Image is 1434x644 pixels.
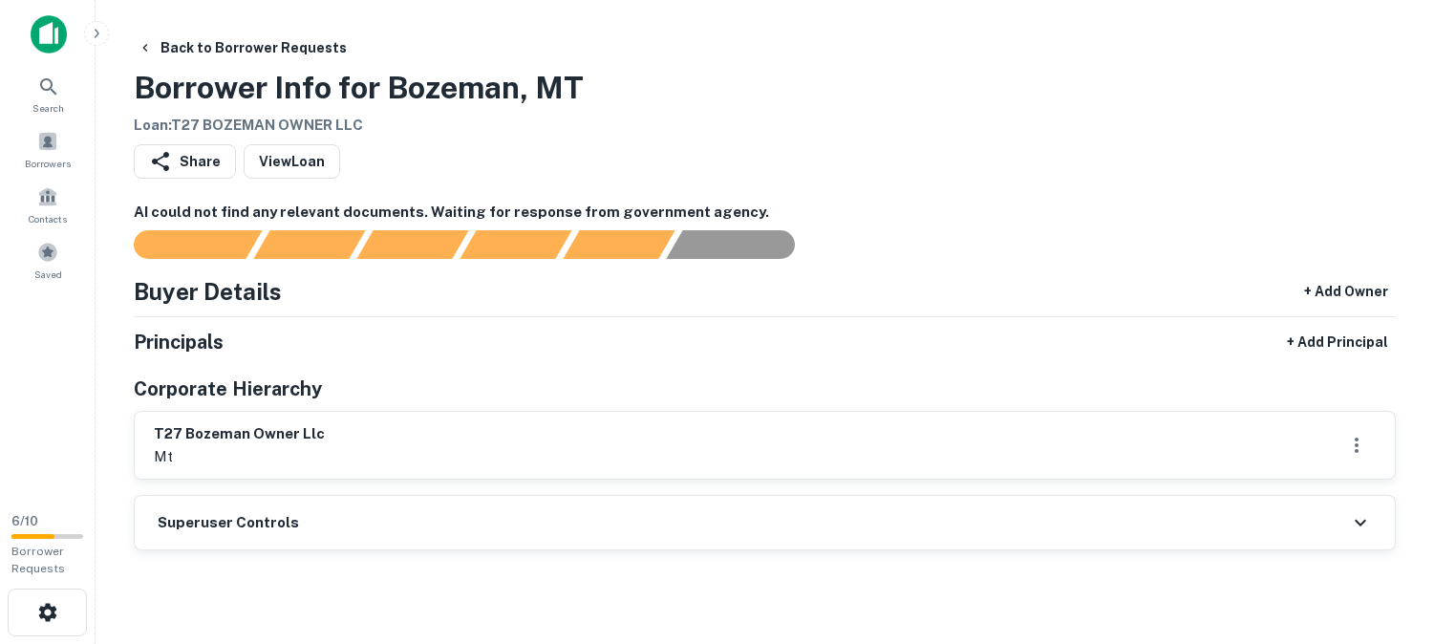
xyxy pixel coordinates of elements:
span: Borrowers [25,156,71,171]
div: Principals found, AI now looking for contact information... [460,230,571,259]
a: Search [6,68,90,119]
span: Borrower Requests [11,545,65,575]
iframe: Chat Widget [1338,491,1434,583]
a: Borrowers [6,123,90,175]
h6: Superuser Controls [158,512,299,534]
span: 6 / 10 [11,514,38,528]
button: Back to Borrower Requests [130,31,354,65]
h5: Principals [134,328,224,356]
div: Documents found, AI parsing details... [356,230,468,259]
a: Contacts [6,179,90,230]
a: Saved [6,234,90,286]
h5: Corporate Hierarchy [134,375,322,403]
p: mt [154,445,325,468]
h6: t27 bozeman owner llc [154,423,325,445]
button: + Add Owner [1296,274,1396,309]
span: Saved [34,267,62,282]
div: Your request is received and processing... [253,230,365,259]
a: ViewLoan [244,144,340,179]
div: Principals found, still searching for contact information. This may take time... [563,230,674,259]
img: capitalize-icon.png [31,15,67,54]
button: Share [134,144,236,179]
h6: Loan : T27 BOZEMAN OWNER LLC [134,115,584,137]
h3: Borrower Info for Bozeman, MT [134,65,584,111]
div: AI fulfillment process complete. [667,230,818,259]
h4: Buyer Details [134,274,282,309]
span: Search [32,100,64,116]
div: Sending borrower request to AI... [111,230,254,259]
h6: AI could not find any relevant documents. Waiting for response from government agency. [134,202,1396,224]
button: + Add Principal [1279,325,1396,359]
span: Contacts [29,211,67,226]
